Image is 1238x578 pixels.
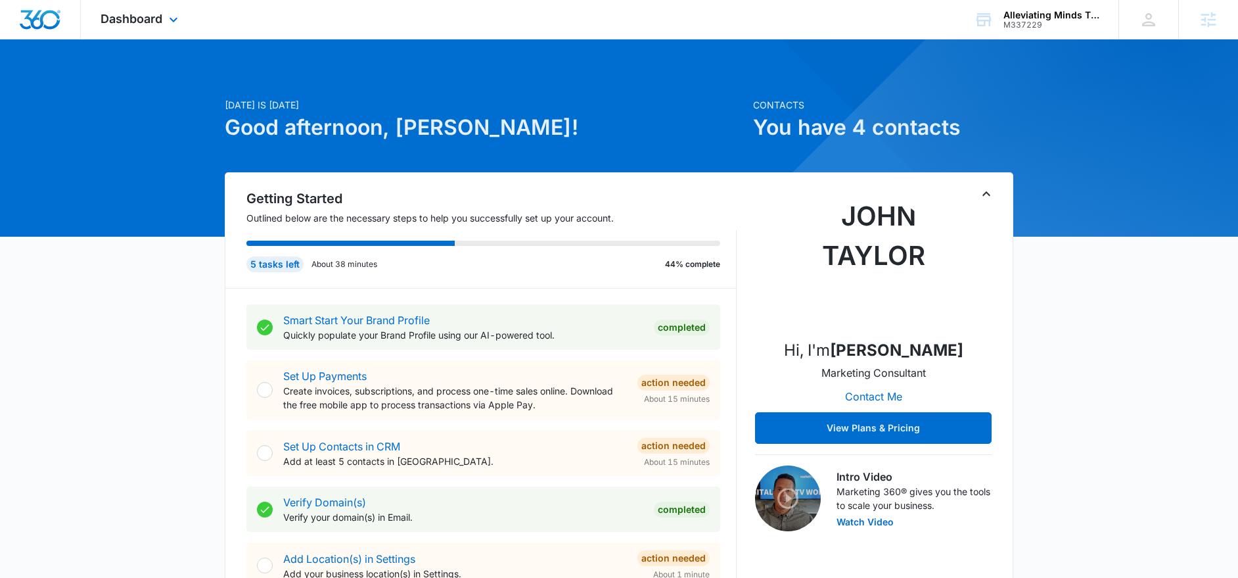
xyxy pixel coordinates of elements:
div: account id [1003,20,1099,30]
p: Marketing Consultant [821,365,926,381]
p: About 38 minutes [311,258,377,270]
p: Marketing 360® gives you the tools to scale your business. [837,485,992,512]
div: 5 tasks left [246,256,304,272]
button: Contact Me [832,381,915,412]
img: John Taylor [808,197,939,328]
p: Quickly populate your Brand Profile using our AI-powered tool. [283,328,643,342]
div: Action Needed [637,438,710,454]
p: Hi, I'm [784,339,963,362]
strong: [PERSON_NAME] [830,341,963,360]
button: Toggle Collapse [978,186,994,202]
div: Action Needed [637,550,710,566]
span: About 15 minutes [644,456,710,468]
div: Action Needed [637,375,710,391]
p: Create invoices, subscriptions, and process one-time sales online. Download the free mobile app t... [283,384,627,412]
p: Add at least 5 contacts in [GEOGRAPHIC_DATA]. [283,454,627,468]
p: [DATE] is [DATE] [225,98,745,112]
h1: You have 4 contacts [753,112,1013,143]
p: Outlined below are the necessary steps to help you successfully set up your account. [246,211,737,225]
div: account name [1003,10,1099,20]
img: Intro Video [755,466,821,531]
p: Contacts [753,98,1013,112]
p: Verify your domain(s) in Email. [283,510,643,524]
h1: Good afternoon, [PERSON_NAME]! [225,112,745,143]
a: Set Up Payments [283,370,367,383]
div: Completed [654,502,710,518]
div: Completed [654,320,710,335]
a: Verify Domain(s) [283,496,366,509]
a: Smart Start Your Brand Profile [283,314,430,327]
button: View Plans & Pricing [755,412,992,444]
h3: Intro Video [837,469,992,485]
p: 44% complete [665,258,720,270]
span: About 15 minutes [644,393,710,405]
h2: Getting Started [246,189,737,208]
button: Watch Video [837,518,894,527]
span: Dashboard [101,12,162,26]
a: Set Up Contacts in CRM [283,440,400,453]
a: Add Location(s) in Settings [283,552,415,566]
